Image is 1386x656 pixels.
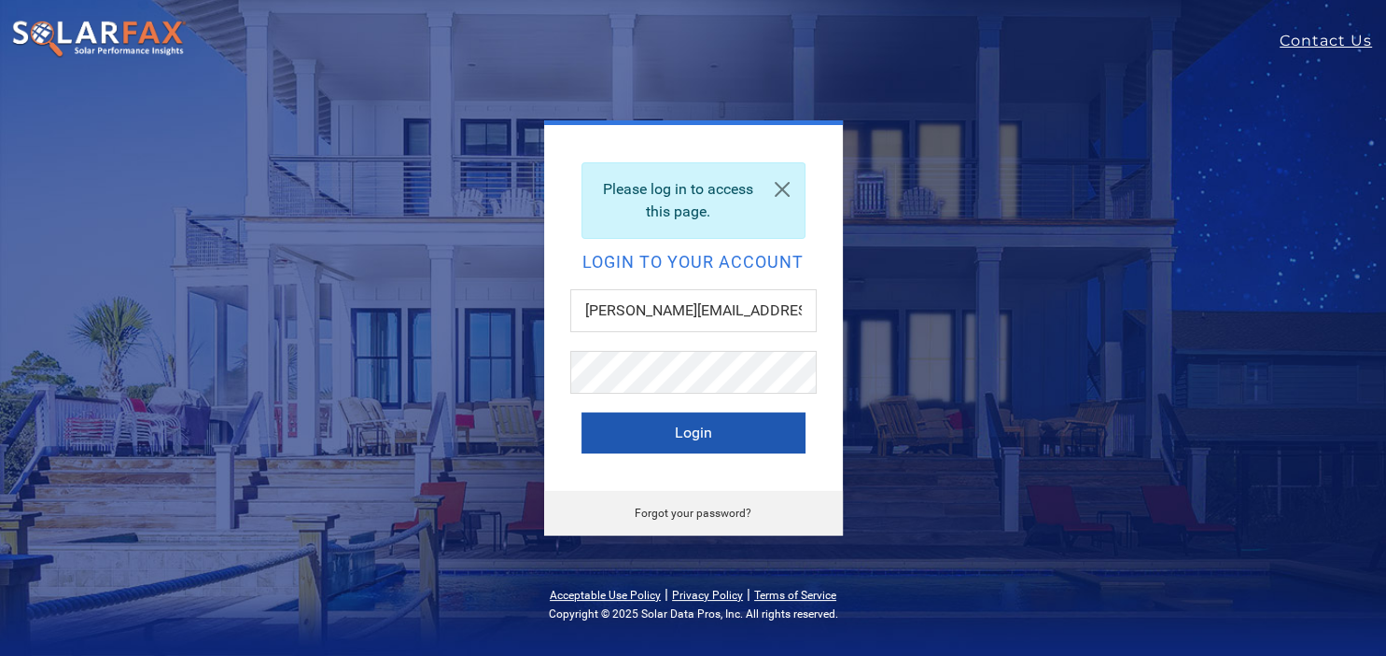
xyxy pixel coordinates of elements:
a: Close [760,163,805,216]
a: Privacy Policy [672,589,743,602]
h2: Login to your account [581,254,805,271]
a: Acceptable Use Policy [550,589,661,602]
img: SolarFax [11,20,187,59]
button: Login [581,412,805,454]
span: | [665,585,668,603]
input: Email [570,289,817,332]
a: Contact Us [1280,30,1386,52]
div: Please log in to access this page. [581,162,805,239]
a: Terms of Service [754,589,836,602]
span: | [747,585,750,603]
a: Forgot your password? [635,507,751,520]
